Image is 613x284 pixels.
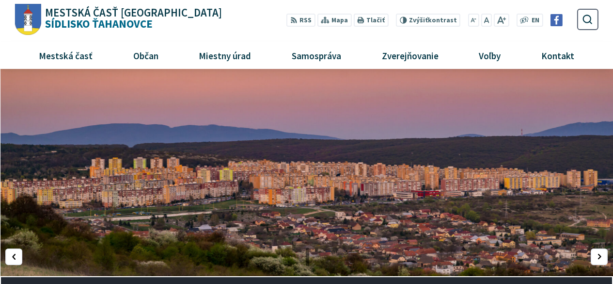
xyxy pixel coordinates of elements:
[288,42,345,68] span: Samospráva
[365,42,455,68] a: Zverejňovanie
[195,42,255,68] span: Miestny úrad
[182,42,268,68] a: Miestny úrad
[396,14,460,27] button: Zvýšiťkontrast
[532,16,539,26] span: EN
[409,17,457,24] span: kontrast
[353,14,388,27] button: Tlačiť
[494,14,509,27] button: Zväčšiť veľkosť písma
[481,14,492,27] button: Nastaviť pôvodnú veľkosť písma
[35,42,96,68] span: Mestská časť
[475,42,504,68] span: Voľby
[45,7,222,18] span: Mestská časť [GEOGRAPHIC_DATA]
[22,42,110,68] a: Mestská časť
[286,14,315,27] a: RSS
[529,16,542,26] a: EN
[468,14,480,27] button: Zmenšiť veľkosť písma
[378,42,442,68] span: Zverejňovanie
[409,16,428,24] span: Zvýšiť
[275,42,358,68] a: Samospráva
[462,42,518,68] a: Voľby
[15,4,221,35] a: Logo Sídlisko Ťahanovce, prejsť na domovskú stránku.
[550,14,563,26] img: Prejsť na Facebook stránku
[129,42,162,68] span: Občan
[116,42,175,68] a: Občan
[317,14,351,27] a: Mapa
[299,16,312,26] span: RSS
[331,16,348,26] span: Mapa
[538,42,578,68] span: Kontakt
[525,42,591,68] a: Kontakt
[41,7,222,30] h1: Sídlisko Ťahanovce
[15,4,41,35] img: Prejsť na domovskú stránku
[366,17,385,24] span: Tlačiť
